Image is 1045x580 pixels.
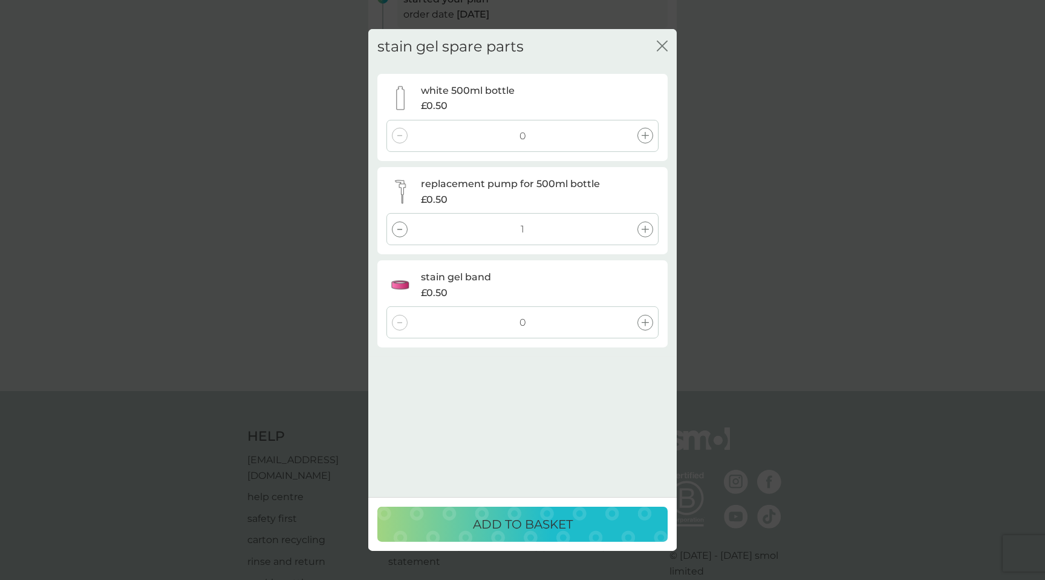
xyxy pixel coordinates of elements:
[421,83,515,99] p: white 500ml bottle
[519,315,526,331] p: 0
[421,98,448,114] span: £0.50
[473,515,573,534] p: ADD TO BASKET
[388,86,412,110] img: white 500ml bottle
[421,285,448,301] span: £0.50
[519,128,526,144] p: 0
[377,507,668,542] button: ADD TO BASKET
[421,191,448,207] span: £0.50
[657,41,668,53] button: close
[377,38,524,56] h2: stain gel spare parts
[388,273,412,297] img: stain gel band
[421,176,600,192] p: replacement pump for 500ml bottle
[421,269,491,285] p: stain gel band
[388,179,412,203] img: replacement pump for 500ml bottle
[521,222,524,237] p: 1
